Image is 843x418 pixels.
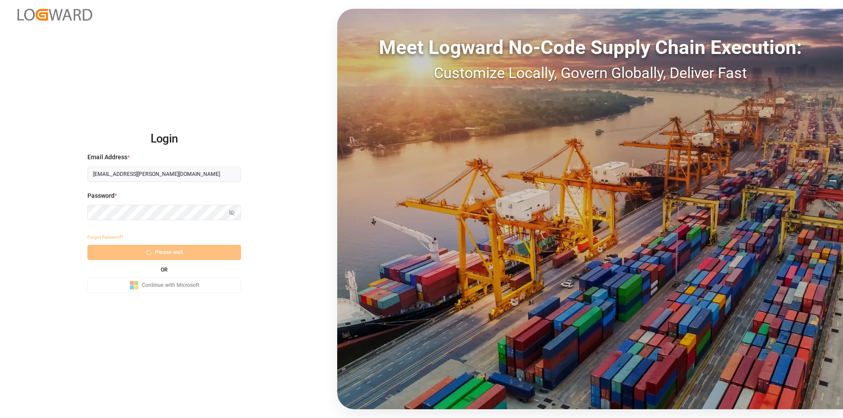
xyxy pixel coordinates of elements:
span: Password [87,191,115,200]
img: Logward_new_orange.png [18,9,92,21]
span: Email Address [87,153,127,162]
div: Meet Logward No-Code Supply Chain Execution: [337,33,843,62]
h2: Login [87,125,241,153]
div: Customize Locally, Govern Globally, Deliver Fast [337,62,843,84]
input: Enter your email [87,167,241,182]
small: OR [161,267,168,272]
